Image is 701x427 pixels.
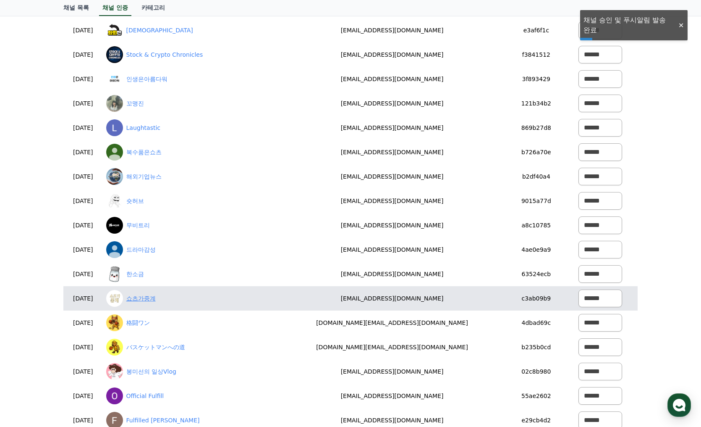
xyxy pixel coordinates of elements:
img: 한소금 [106,266,123,282]
img: 봉미선의 일상Vlog [106,363,123,380]
td: [EMAIL_ADDRESS][DOMAIN_NAME] [275,140,509,164]
td: b235b0cd [509,335,563,359]
a: 설정 [108,266,161,287]
a: 대화 [55,266,108,287]
img: 좌회전 [106,22,123,39]
img: 쇼츠가중계 [106,290,123,307]
p: [DATE] [67,148,99,157]
td: [EMAIL_ADDRESS][DOMAIN_NAME] [275,164,509,189]
td: 3f893429 [509,67,563,91]
a: 홈 [3,266,55,287]
a: バスケットマンへの道 [126,343,185,352]
td: 02c8b980 [509,359,563,384]
a: Fulfilled [PERSON_NAME] [126,416,200,425]
td: [EMAIL_ADDRESS][DOMAIN_NAME] [275,18,509,42]
td: [EMAIL_ADDRESS][DOMAIN_NAME] [275,189,509,213]
td: f3841512 [509,42,563,67]
td: [EMAIL_ADDRESS][DOMAIN_NAME] [275,42,509,67]
span: 홈 [26,279,31,286]
img: 드라마감성 [106,241,123,258]
td: 4ae0e9a9 [509,237,563,262]
a: 한소금 [126,270,144,279]
td: [EMAIL_ADDRESS][DOMAIN_NAME] [275,359,509,384]
a: 봉미선의 일상Vlog [126,367,176,376]
p: [DATE] [67,367,99,376]
img: Stock & Crypto Chronicles [106,46,123,63]
span: 대화 [77,279,87,286]
a: 꼬맹진 [126,99,144,108]
td: [DOMAIN_NAME][EMAIL_ADDRESS][DOMAIN_NAME] [275,335,509,359]
img: Official Fulfill [106,387,123,404]
p: [DATE] [67,50,99,59]
p: [DATE] [67,26,99,35]
p: [DATE] [67,343,99,352]
td: 121b34b2 [509,91,563,116]
img: 꼬맹진 [106,95,123,112]
td: [EMAIL_ADDRESS][DOMAIN_NAME] [275,237,509,262]
a: 인생은아름다워 [126,75,167,84]
p: [DATE] [67,416,99,425]
span: 설정 [130,279,140,286]
td: 55ae2602 [509,384,563,408]
a: [DEMOGRAPHIC_DATA] [126,26,193,35]
td: [EMAIL_ADDRESS][DOMAIN_NAME] [275,91,509,116]
td: [EMAIL_ADDRESS][DOMAIN_NAME] [275,384,509,408]
p: [DATE] [67,319,99,327]
a: 해외기업뉴스 [126,172,162,181]
td: 869b27d8 [509,116,563,140]
td: [EMAIL_ADDRESS][DOMAIN_NAME] [275,116,509,140]
img: 格闘ワン [106,314,123,331]
img: 숏허브 [106,192,123,209]
p: [DATE] [67,197,99,206]
p: [DATE] [67,172,99,181]
td: [EMAIL_ADDRESS][DOMAIN_NAME] [275,286,509,311]
img: 인생은아름다워 [106,71,123,87]
p: [DATE] [67,294,99,303]
td: e3af6f1c [509,18,563,42]
a: 格闘ワン [126,319,150,327]
p: [DATE] [67,75,99,84]
img: 무비트리 [106,217,123,234]
td: [EMAIL_ADDRESS][DOMAIN_NAME] [275,262,509,286]
td: [EMAIL_ADDRESS][DOMAIN_NAME] [275,67,509,91]
a: Official Fulfill [126,392,164,401]
td: 63524ecb [509,262,563,286]
p: [DATE] [67,392,99,401]
img: 복수품은쇼츠 [106,144,123,161]
img: 해외기업뉴스 [106,168,123,185]
p: [DATE] [67,221,99,230]
td: [DOMAIN_NAME][EMAIL_ADDRESS][DOMAIN_NAME] [275,311,509,335]
a: 복수품은쇼츠 [126,148,162,157]
td: b2df40a4 [509,164,563,189]
a: 무비트리 [126,221,150,230]
img: Laughtastic [106,119,123,136]
td: b726a70e [509,140,563,164]
td: 9015a77d [509,189,563,213]
td: [EMAIL_ADDRESS][DOMAIN_NAME] [275,213,509,237]
a: 쇼츠가중계 [126,294,156,303]
img: バスケットマンへの道 [106,339,123,356]
p: [DATE] [67,99,99,108]
td: c3ab09b9 [509,286,563,311]
td: a8c10785 [509,213,563,237]
p: [DATE] [67,270,99,279]
p: [DATE] [67,124,99,132]
a: Laughtastic [126,124,160,132]
a: 드라마감성 [126,245,156,254]
td: 4dbad69c [509,311,563,335]
a: Stock & Crypto Chronicles [126,50,203,59]
a: 숏허브 [126,197,144,206]
p: [DATE] [67,245,99,254]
